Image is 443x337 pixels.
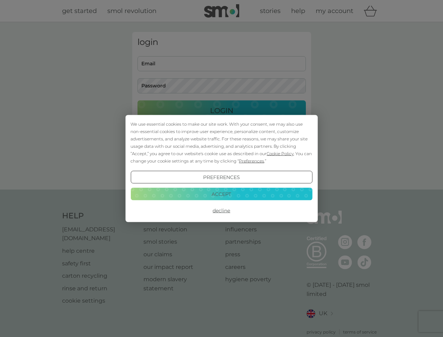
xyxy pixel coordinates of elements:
[130,120,312,165] div: We use essential cookies to make our site work. With your consent, we may also use non-essential ...
[130,187,312,200] button: Accept
[125,115,317,222] div: Cookie Consent Prompt
[130,204,312,217] button: Decline
[130,171,312,184] button: Preferences
[239,158,264,164] span: Preferences
[267,151,294,156] span: Cookie Policy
